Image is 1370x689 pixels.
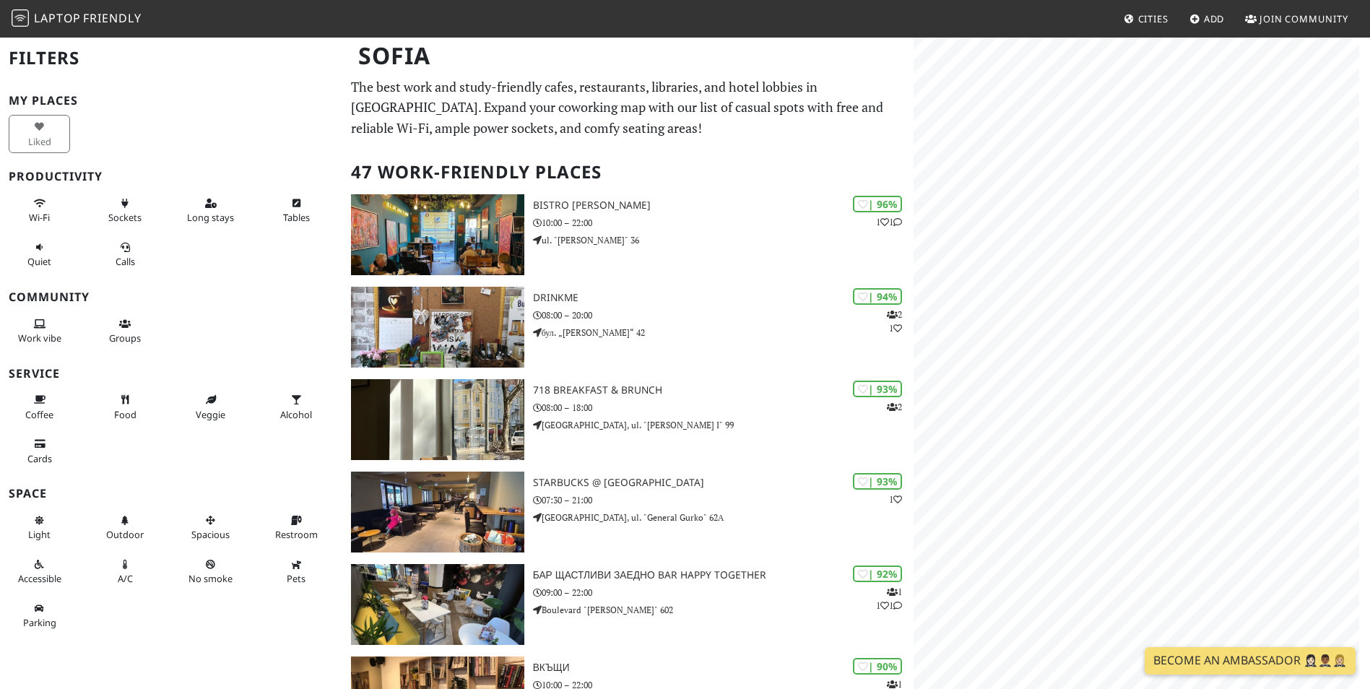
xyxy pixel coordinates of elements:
h3: Bistro [PERSON_NAME] [533,199,914,212]
button: Long stays [180,191,241,230]
p: The best work and study-friendly cafes, restaurants, libraries, and hotel lobbies in [GEOGRAPHIC_... [351,77,904,139]
span: Outdoor area [106,528,144,541]
h3: Space [9,487,334,500]
button: Coffee [9,388,70,426]
button: Spacious [180,508,241,547]
span: Stable Wi-Fi [29,211,50,224]
span: Quiet [27,255,51,268]
h3: Starbucks @ [GEOGRAPHIC_DATA] [533,477,914,489]
button: Accessible [9,552,70,591]
span: Pet friendly [287,572,305,585]
div: | 90% [853,658,902,675]
a: Cities [1118,6,1174,32]
p: 08:00 – 18:00 [533,401,914,415]
h3: 718 Breakfast & Brunch [533,384,914,396]
button: Tables [266,191,327,230]
p: 09:00 – 22:00 [533,586,914,599]
span: Work-friendly tables [283,211,310,224]
span: Smoke free [188,572,233,585]
a: Become an Ambassador 🤵🏻‍♀️🤵🏾‍♂️🤵🏼‍♀️ [1145,647,1356,675]
button: Outdoor [95,508,156,547]
span: Group tables [109,331,141,344]
span: Long stays [187,211,234,224]
span: Credit cards [27,452,52,465]
a: Bistro Montanari | 96% 11 Bistro [PERSON_NAME] 10:00 – 22:00 ul. "[PERSON_NAME]" 36 [342,194,913,275]
img: Bistro Montanari [351,194,524,275]
p: Boulevard "[PERSON_NAME]" 602 [533,603,914,617]
a: Join Community [1239,6,1354,32]
p: 1 1 1 [876,585,902,612]
img: 718 Breakfast & Brunch [351,379,524,460]
button: Sockets [95,191,156,230]
button: Veggie [180,388,241,426]
p: 07:30 – 21:00 [533,493,914,507]
span: Coffee [25,408,53,421]
p: 2 [887,400,902,414]
img: DrinkMe [351,287,524,368]
img: LaptopFriendly [12,9,29,27]
h1: Sofia [347,36,910,76]
button: Light [9,508,70,547]
div: | 92% [853,565,902,582]
span: Natural light [28,528,51,541]
span: Alcohol [280,408,312,421]
span: People working [18,331,61,344]
p: 10:00 – 22:00 [533,216,914,230]
p: 1 [889,493,902,506]
button: Cards [9,432,70,470]
button: A/C [95,552,156,591]
div: | 93% [853,381,902,397]
span: Restroom [275,528,318,541]
h3: Community [9,290,334,304]
span: Accessible [18,572,61,585]
p: [GEOGRAPHIC_DATA], ul. "[PERSON_NAME] I" 99 [533,418,914,432]
h3: Бар Щастливи Заедно Bar Happy Together [533,569,914,581]
button: Groups [95,312,156,350]
p: 08:00 – 20:00 [533,308,914,322]
span: Join Community [1260,12,1348,25]
button: Parking [9,597,70,635]
span: Video/audio calls [116,255,135,268]
a: LaptopFriendly LaptopFriendly [12,6,142,32]
img: Starbucks @ Sofia Center [351,472,524,552]
p: ul. "[PERSON_NAME]" 36 [533,233,914,247]
a: Бар Щастливи Заедно Bar Happy Together | 92% 111 Бар Щастливи Заедно Bar Happy Together 09:00 – 2... [342,564,913,645]
span: Laptop [34,10,81,26]
span: Food [114,408,136,421]
button: Alcohol [266,388,327,426]
a: Starbucks @ Sofia Center | 93% 1 Starbucks @ [GEOGRAPHIC_DATA] 07:30 – 21:00 [GEOGRAPHIC_DATA], u... [342,472,913,552]
span: Cities [1138,12,1169,25]
h2: 47 Work-Friendly Places [351,150,904,194]
h3: DrinkMe [533,292,914,304]
button: Wi-Fi [9,191,70,230]
span: Power sockets [108,211,142,224]
button: No smoke [180,552,241,591]
button: Restroom [266,508,327,547]
h3: Productivity [9,170,334,183]
span: Spacious [191,528,230,541]
div: | 93% [853,473,902,490]
a: 718 Breakfast & Brunch | 93% 2 718 Breakfast & Brunch 08:00 – 18:00 [GEOGRAPHIC_DATA], ul. "[PERS... [342,379,913,460]
h3: My Places [9,94,334,108]
a: Add [1184,6,1231,32]
button: Calls [95,235,156,274]
div: | 94% [853,288,902,305]
span: Parking [23,616,56,629]
span: Air conditioned [118,572,133,585]
p: бул. „[PERSON_NAME]“ 42 [533,326,914,339]
p: 1 1 [876,215,902,229]
button: Pets [266,552,327,591]
button: Quiet [9,235,70,274]
button: Food [95,388,156,426]
button: Work vibe [9,312,70,350]
h2: Filters [9,36,334,80]
p: [GEOGRAPHIC_DATA], ul. "General Gurko" 62А [533,511,914,524]
span: Veggie [196,408,225,421]
p: 2 1 [887,308,902,335]
img: Бар Щастливи Заедно Bar Happy Together [351,564,524,645]
span: Friendly [83,10,141,26]
h3: Вкъщи [533,662,914,674]
div: | 96% [853,196,902,212]
a: DrinkMe | 94% 21 DrinkMe 08:00 – 20:00 бул. „[PERSON_NAME]“ 42 [342,287,913,368]
span: Add [1204,12,1225,25]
